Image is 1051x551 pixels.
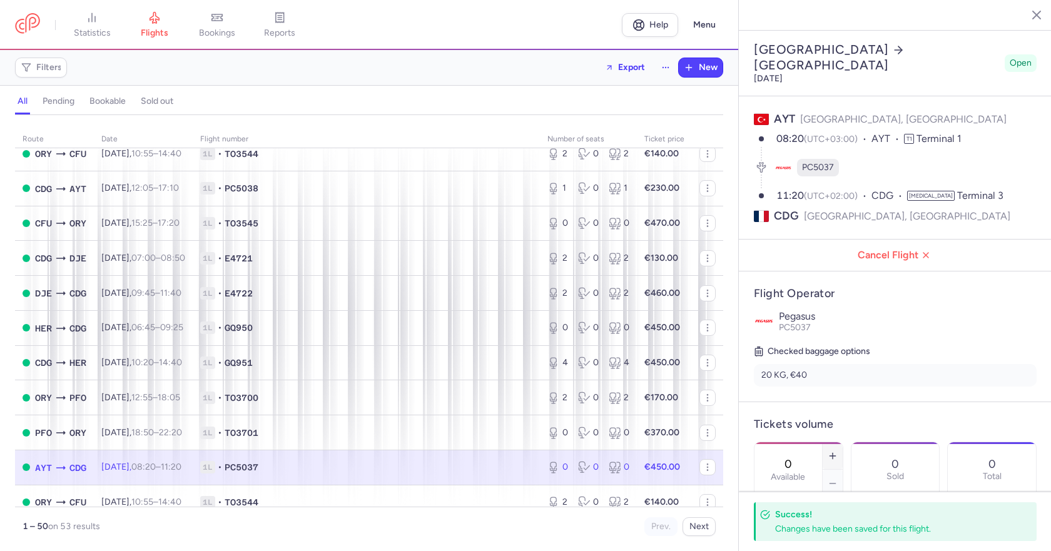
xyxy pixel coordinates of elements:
[774,159,792,176] figure: PC airline logo
[679,58,723,77] button: New
[131,497,153,507] time: 10:55
[101,148,181,159] span: [DATE],
[101,497,181,507] span: [DATE],
[48,521,100,532] span: on 53 results
[218,287,222,300] span: •
[578,321,599,334] div: 0
[886,472,904,482] p: Sold
[131,253,185,263] span: –
[644,517,678,536] button: Prev.
[158,148,181,159] time: 14:40
[578,217,599,230] div: 0
[578,252,599,265] div: 0
[891,458,899,470] p: 0
[578,148,599,160] div: 0
[200,148,215,160] span: 1L
[101,253,185,263] span: [DATE],
[131,427,154,438] time: 18:50
[609,392,629,404] div: 2
[649,20,668,29] span: Help
[141,28,168,39] span: flights
[225,252,253,265] span: E4721
[218,252,222,265] span: •
[35,182,52,196] span: CDG
[200,356,215,369] span: 1L
[578,427,599,439] div: 0
[771,472,805,482] label: Available
[775,523,1009,535] div: Changes have been saved for this flight.
[754,364,1037,387] li: 20 KG, €40
[200,321,215,334] span: 1L
[683,517,716,536] button: Next
[578,356,599,369] div: 0
[754,311,774,331] img: Pegasus logo
[609,496,629,508] div: 2
[131,183,179,193] span: –
[776,133,804,144] time: 08:20
[609,287,629,300] div: 2
[754,286,1037,301] h4: Flight Operator
[609,321,629,334] div: 0
[69,216,86,230] span: ORY
[16,58,66,77] button: Filters
[131,288,181,298] span: –
[101,218,180,228] span: [DATE],
[160,288,181,298] time: 11:40
[18,96,28,107] h4: all
[871,189,907,203] span: CDG
[15,13,40,36] a: CitizenPlane red outlined logo
[69,495,86,509] span: CFU
[225,461,258,473] span: PC5037
[218,461,222,473] span: •
[622,13,678,37] a: Help
[131,497,181,507] span: –
[69,182,86,196] span: AYT
[35,321,52,335] span: HER
[644,427,679,438] strong: €370.00
[547,182,568,195] div: 1
[131,148,153,159] time: 10:55
[35,251,52,265] span: CDG
[23,521,48,532] strong: 1 – 50
[779,322,811,333] span: PC5037
[200,287,215,300] span: 1L
[1010,57,1032,69] span: Open
[159,357,182,368] time: 14:40
[644,183,679,193] strong: €230.00
[264,28,295,39] span: reports
[225,217,258,230] span: TO3545
[35,391,52,405] span: ORY
[637,130,692,149] th: Ticket price
[61,11,123,39] a: statistics
[644,497,679,507] strong: €140.00
[69,356,86,370] span: HER
[131,427,182,438] span: –
[193,130,540,149] th: Flight number
[159,427,182,438] time: 22:20
[131,253,156,263] time: 07:00
[200,252,215,265] span: 1L
[186,11,248,39] a: bookings
[983,472,1002,482] p: Total
[69,391,86,405] span: PFO
[218,427,222,439] span: •
[101,427,182,438] span: [DATE],
[160,322,183,333] time: 09:25
[131,218,180,228] span: –
[699,63,718,73] span: New
[578,182,599,195] div: 0
[609,148,629,160] div: 2
[200,496,215,508] span: 1L
[618,63,645,72] span: Export
[774,208,799,224] span: CDG
[131,462,156,472] time: 08:20
[547,427,568,439] div: 0
[35,216,52,230] span: CFU
[644,148,679,159] strong: €140.00
[218,356,222,369] span: •
[547,461,568,473] div: 0
[578,496,599,508] div: 0
[547,392,568,404] div: 2
[101,322,183,333] span: [DATE],
[199,28,235,39] span: bookings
